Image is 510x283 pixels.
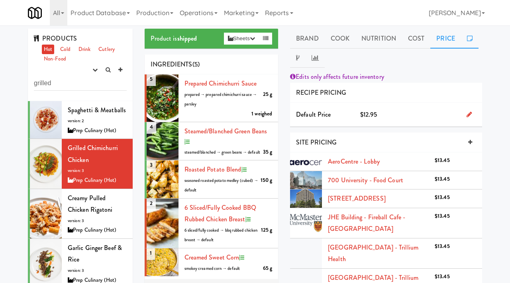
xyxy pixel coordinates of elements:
b: $13.45 [435,175,450,183]
li: Grilled Chimichurri Chickenversion: 3Prep Culinary (Hot) [28,139,133,189]
a: creamed sweet corn [184,253,239,262]
a: Non-Food [42,54,68,64]
a: Cold [58,45,72,55]
li: 3roasted potato blend150 gseasoned roasted potato medley (cubed) → default [145,160,279,199]
span: 3 [147,158,156,172]
span: version: 3 [68,267,84,273]
a: Hot [42,45,54,55]
b: $13.45 [435,273,450,280]
div: Prep Culinary (Hot) [68,225,127,235]
span: 700 University - Food Court [328,176,403,185]
span: Creamy Pulled Chicken Rigatoni [68,193,113,215]
div: 65 g [263,263,272,273]
span: prepared → prepared chimichurri sauce → parsley [184,92,257,107]
span: Grilled Chimichurri Chicken [68,143,118,164]
span: 4 [147,120,156,134]
div: Edits only affects future inventory [290,71,482,83]
div: RECIPE PRICING [290,83,482,103]
b: $13.45 [435,242,450,250]
a: Brand [290,29,325,49]
div: Prep Culinary (Hot) [68,126,127,136]
input: Search dishes [34,76,127,91]
li: 4steamed/blanched Green Beans35 gsteamed/blanched → green beans → default [145,122,279,160]
a: steamed/blanched Green Beans [184,127,267,136]
div: 25 g [263,90,272,100]
li: 5prepared Chimichurri sauce25 gprepared → prepared chimichurri sauce → parsley1 weighed [145,74,279,122]
span: Spaghetti & Meatballs [68,105,126,115]
span: PRODUCTS [34,34,77,43]
a: Cook [325,29,355,49]
b: shipped [177,34,197,43]
span: SITE PRICING [296,138,337,147]
a: Cutlery [96,45,117,55]
span: Product is [151,34,197,43]
a: prepared Chimichurri sauce [184,79,257,88]
li: Creamy Pulled Chicken Rigatoniversion: 3Prep Culinary (Hot) [28,189,133,239]
div: 125 g [261,225,273,235]
a: roasted potato blend [184,165,241,174]
a: Cost [402,29,430,49]
div: 150 g [261,176,273,185]
span: $12.95 [360,110,377,119]
div: 1 weighed [251,109,272,119]
i: Recipe [245,217,251,222]
i: Recipe [239,255,244,260]
i: Recipe [184,139,190,144]
li: 26 sliced/fully cooked BBQ Rubbed Chicken Breast125 g6 sliced/fully cooked → bbq rubbed chicken b... [145,199,279,248]
span: (5) [192,60,200,69]
span: version: 3 [68,168,84,174]
div: Default Price [290,109,354,121]
span: INGREDIENTS [151,60,192,69]
div: Prep Culinary (Hot) [68,176,127,185]
span: smokey creamed corn → default [184,265,240,271]
b: $13.45 [435,156,450,164]
a: Nutrition [355,29,402,49]
span: steamed/blanched → green beans → default [184,149,260,155]
span: 5 [147,72,156,86]
span: seasoned roasted potato medley (cubed) → default [184,178,259,193]
span: 1 [147,246,155,260]
a: 6 sliced/fully cooked BBQ Rubbed Chicken Breast [184,203,257,224]
a: Price [430,29,461,49]
i: Recipe [241,167,247,172]
span: version: 3 [68,218,84,224]
span: [STREET_ADDRESS] [328,194,386,203]
li: 1creamed sweet corn65 gsmokey creamed corn → default [145,248,279,276]
a: Drink [76,45,93,55]
span: JHE Building - Fireball Cafe - [GEOGRAPHIC_DATA] [328,213,405,234]
span: Garlic Ginger Beef & Rice [68,243,122,264]
li: Spaghetti & Meatballsversion: 2Prep Culinary (Hot) [28,101,133,139]
button: Sheets [224,33,259,45]
b: $13.45 [435,212,450,220]
span: version: 2 [68,118,84,124]
span: 2 [147,196,156,210]
b: $13.45 [435,193,450,201]
img: Micromart [28,6,42,20]
div: 35 g [263,147,272,157]
span: AeroCentre - Lobby [328,157,380,166]
span: 6 sliced/fully cooked → bbq rubbed chicken breast → default [184,227,258,243]
span: [GEOGRAPHIC_DATA] - Trillium Health [328,243,418,264]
